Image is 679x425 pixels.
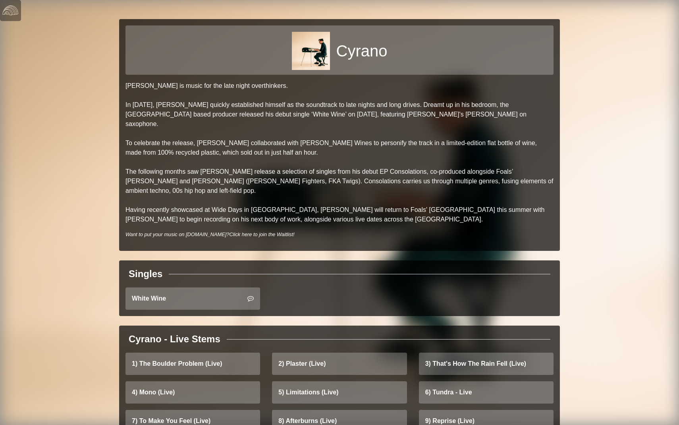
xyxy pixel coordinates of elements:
[125,287,260,310] a: White Wine
[125,231,295,237] i: Want to put your music on [DOMAIN_NAME]?
[129,332,220,346] div: Cyrano - Live Stems
[229,231,294,237] a: Click here to join the Waitlist!
[272,381,407,404] a: 5) Limitations (Live)
[336,41,388,60] h1: Cyrano
[292,32,330,70] img: 99625b1364f22ec21f4647d00cb5804f682d1fc00046aa9cd8bebc189b76b4a3.jpg
[125,353,260,375] a: 1) The Boulder Problem (Live)
[125,381,260,404] a: 4) Mono (Live)
[419,353,554,375] a: 3) That's How The Rain Fell (Live)
[2,2,18,18] img: logo-white-4c48a5e4bebecaebe01ca5a9d34031cfd3d4ef9ae749242e8c4bf12ef99f53e8.png
[129,267,162,281] div: Singles
[125,81,554,224] p: [PERSON_NAME] is music for the late night overthinkers. In [DATE], [PERSON_NAME] quickly establis...
[272,353,407,375] a: 2) Plaster (Live)
[419,381,554,404] a: 6) Tundra - Live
